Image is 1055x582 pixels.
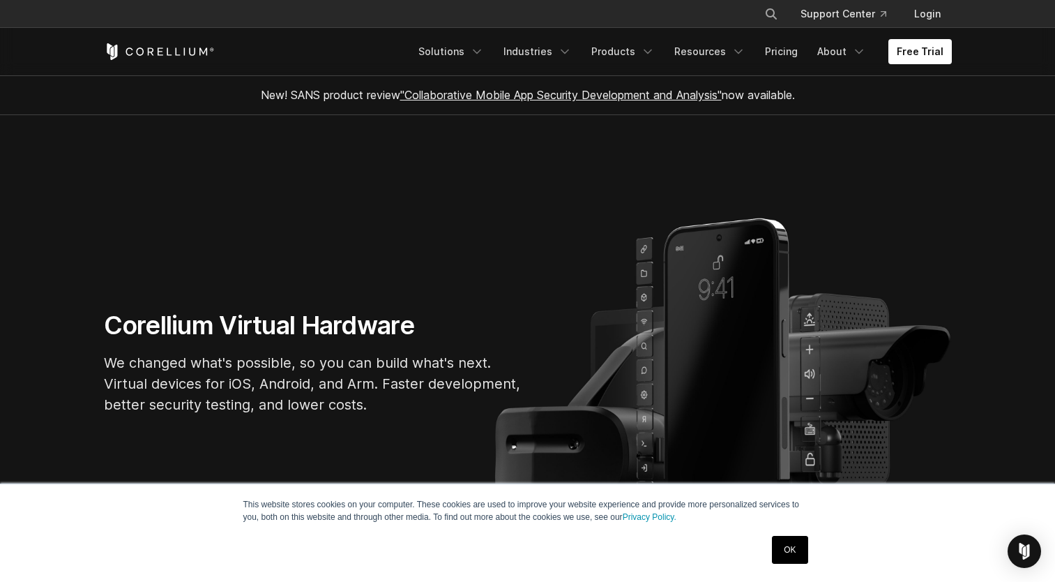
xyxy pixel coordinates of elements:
a: Login [903,1,952,27]
span: New! SANS product review now available. [261,88,795,102]
div: Navigation Menu [410,39,952,64]
a: About [809,39,874,64]
a: Support Center [789,1,897,27]
a: Industries [495,39,580,64]
a: Products [583,39,663,64]
a: Resources [666,39,754,64]
a: "Collaborative Mobile App Security Development and Analysis" [400,88,722,102]
a: Pricing [757,39,806,64]
button: Search [759,1,784,27]
h1: Corellium Virtual Hardware [104,310,522,341]
p: We changed what's possible, so you can build what's next. Virtual devices for iOS, Android, and A... [104,352,522,415]
a: Corellium Home [104,43,215,60]
a: Solutions [410,39,492,64]
div: Open Intercom Messenger [1008,535,1041,568]
div: Navigation Menu [747,1,952,27]
p: This website stores cookies on your computer. These cookies are used to improve your website expe... [243,498,812,523]
a: OK [772,536,807,564]
a: Free Trial [888,39,952,64]
a: Privacy Policy. [623,512,676,522]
